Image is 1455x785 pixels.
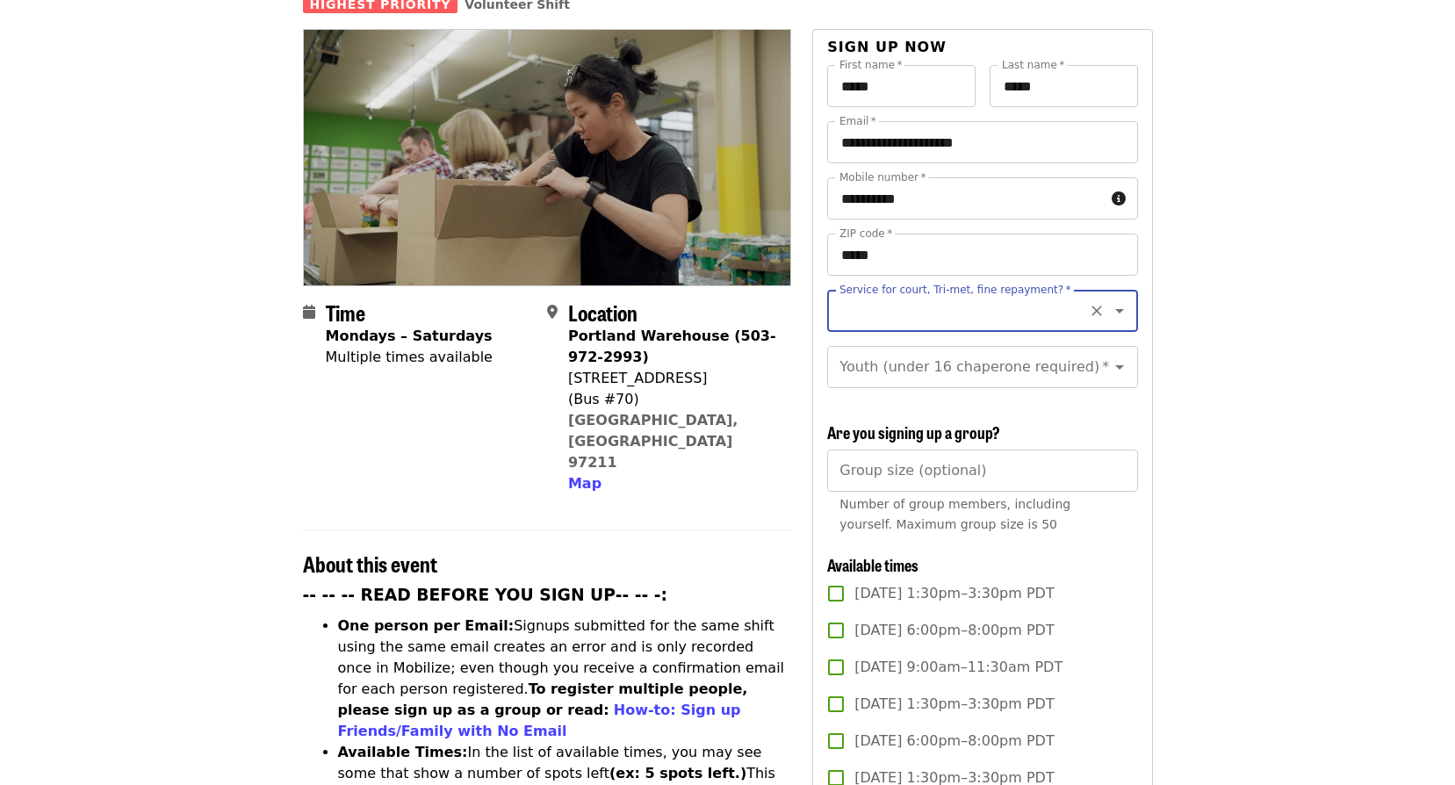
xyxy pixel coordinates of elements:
[1112,191,1126,207] i: circle-info icon
[854,583,1054,604] span: [DATE] 1:30pm–3:30pm PDT
[568,389,777,410] div: (Bus #70)
[990,65,1138,107] input: Last name
[303,586,668,604] strong: -- -- -- READ BEFORE YOU SIGN UP-- -- -:
[827,121,1137,163] input: Email
[827,553,918,576] span: Available times
[568,475,601,492] span: Map
[827,177,1104,220] input: Mobile number
[839,116,876,126] label: Email
[839,60,903,70] label: First name
[568,328,776,365] strong: Portland Warehouse (503-972-2993)
[839,172,926,183] label: Mobile number
[338,617,515,634] strong: One person per Email:
[839,284,1071,295] label: Service for court, Tri-met, fine repayment?
[326,328,493,344] strong: Mondays – Saturdays
[338,744,468,760] strong: Available Times:
[1107,299,1132,323] button: Open
[304,30,791,284] img: Oct/Nov/Dec - Portland: Repack/Sort (age 8+) organized by Oregon Food Bank
[303,548,437,579] span: About this event
[326,347,493,368] div: Multiple times available
[854,731,1054,752] span: [DATE] 6:00pm–8:00pm PDT
[326,297,365,328] span: Time
[338,681,748,718] strong: To register multiple people, please sign up as a group or read:
[1107,355,1132,379] button: Open
[827,65,976,107] input: First name
[827,421,1000,443] span: Are you signing up a group?
[827,234,1137,276] input: ZIP code
[854,620,1054,641] span: [DATE] 6:00pm–8:00pm PDT
[303,304,315,320] i: calendar icon
[547,304,558,320] i: map-marker-alt icon
[609,765,746,781] strong: (ex: 5 spots left.)
[839,497,1070,531] span: Number of group members, including yourself. Maximum group size is 50
[1002,60,1064,70] label: Last name
[338,702,741,739] a: How-to: Sign up Friends/Family with No Email
[568,473,601,494] button: Map
[568,297,637,328] span: Location
[1084,299,1109,323] button: Clear
[854,694,1054,715] span: [DATE] 1:30pm–3:30pm PDT
[568,368,777,389] div: [STREET_ADDRESS]
[338,616,792,742] li: Signups submitted for the same shift using the same email creates an error and is only recorded o...
[854,657,1062,678] span: [DATE] 9:00am–11:30am PDT
[839,228,892,239] label: ZIP code
[827,39,947,55] span: Sign up now
[827,450,1137,492] input: [object Object]
[568,412,738,471] a: [GEOGRAPHIC_DATA], [GEOGRAPHIC_DATA] 97211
